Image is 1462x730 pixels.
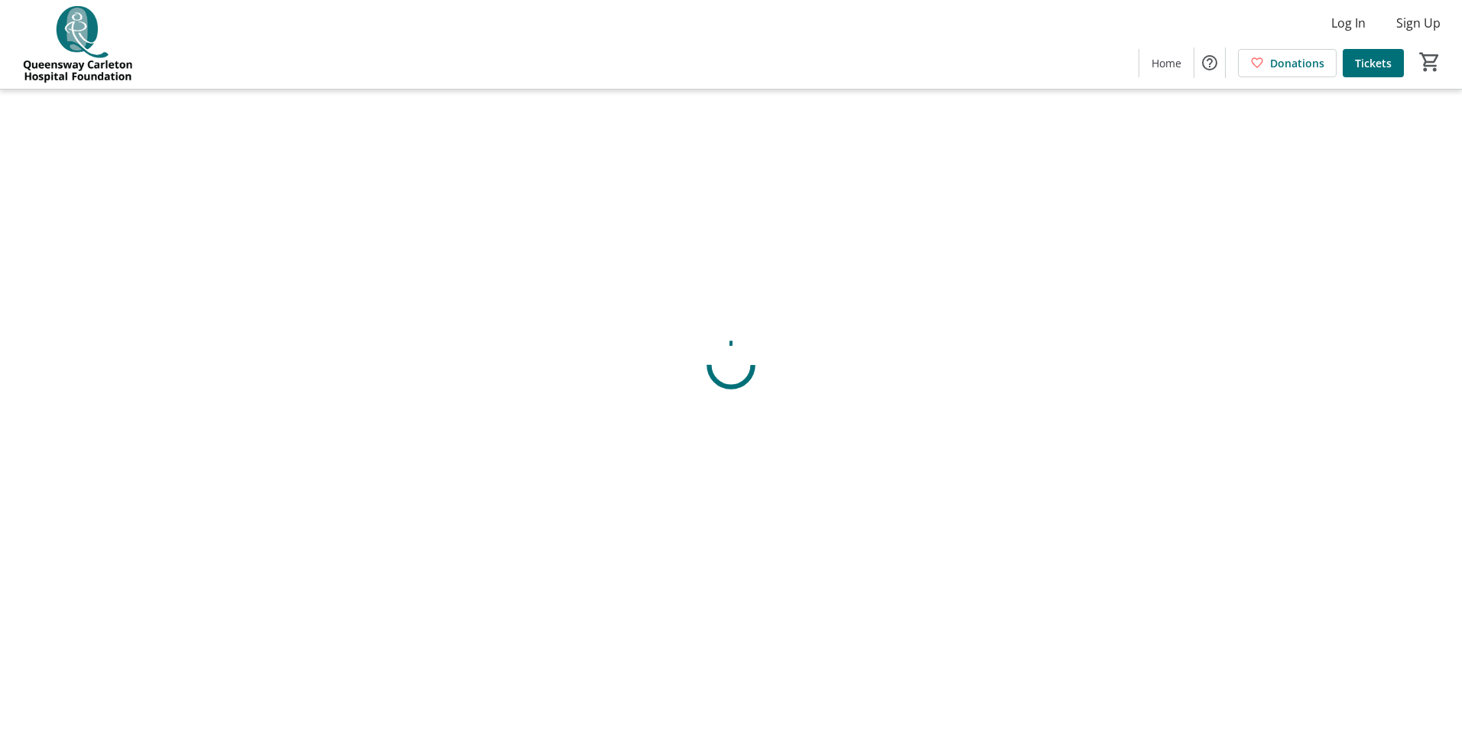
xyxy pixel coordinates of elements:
button: Help [1194,47,1225,78]
a: Tickets [1343,49,1404,77]
span: Log In [1331,14,1366,32]
img: QCH Foundation's Logo [9,6,145,83]
a: Home [1139,49,1194,77]
button: Sign Up [1384,11,1453,35]
span: Tickets [1355,55,1392,71]
span: Sign Up [1396,14,1441,32]
span: Donations [1270,55,1324,71]
button: Cart [1416,48,1444,76]
span: Home [1152,55,1181,71]
a: Donations [1238,49,1337,77]
button: Log In [1319,11,1378,35]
